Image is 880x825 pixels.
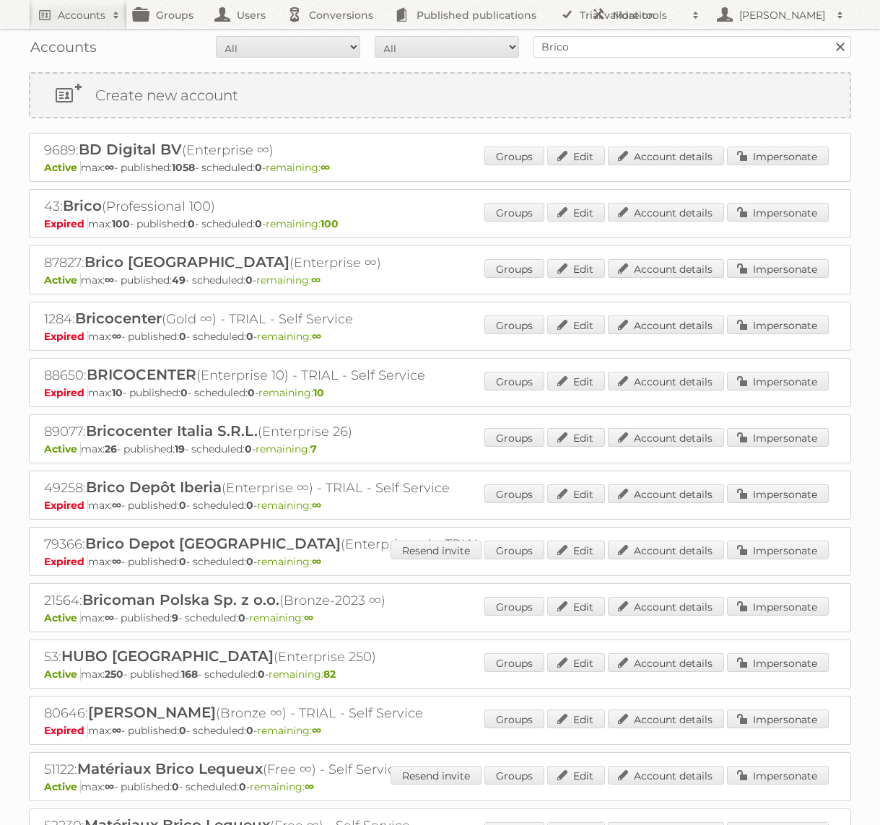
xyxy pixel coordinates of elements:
[112,217,130,230] strong: 100
[608,372,724,390] a: Account details
[44,780,836,793] p: max: - published: - scheduled: -
[246,724,253,737] strong: 0
[608,710,724,728] a: Account details
[172,611,178,624] strong: 9
[86,479,222,496] span: Brico Depôt Iberia
[239,780,246,793] strong: 0
[484,372,544,390] a: Groups
[44,197,549,216] h2: 43: (Professional 100)
[44,330,88,343] span: Expired
[44,253,549,272] h2: 87827: (Enterprise ∞)
[256,442,317,455] span: remaining:
[608,203,724,222] a: Account details
[245,442,252,455] strong: 0
[112,386,123,399] strong: 10
[44,217,836,230] p: max: - published: - scheduled: -
[44,161,81,174] span: Active
[266,161,330,174] span: remaining:
[305,780,314,793] strong: ∞
[105,668,123,681] strong: 250
[608,147,724,165] a: Account details
[105,780,114,793] strong: ∞
[257,555,321,568] span: remaining:
[304,611,313,624] strong: ∞
[727,541,829,559] a: Impersonate
[44,724,836,737] p: max: - published: - scheduled: -
[727,484,829,503] a: Impersonate
[246,330,253,343] strong: 0
[44,591,549,610] h2: 21564: (Bronze-2023 ∞)
[727,203,829,222] a: Impersonate
[608,259,724,278] a: Account details
[255,217,262,230] strong: 0
[484,766,544,785] a: Groups
[44,760,549,779] h2: 51122: (Free ∞) - Self Service
[547,597,605,616] a: Edit
[484,203,544,222] a: Groups
[30,74,850,117] a: Create new account
[44,217,88,230] span: Expired
[269,668,336,681] span: remaining:
[547,541,605,559] a: Edit
[727,653,829,672] a: Impersonate
[245,274,253,287] strong: 0
[105,611,114,624] strong: ∞
[181,668,198,681] strong: 168
[112,330,121,343] strong: ∞
[484,484,544,503] a: Groups
[484,259,544,278] a: Groups
[179,499,186,512] strong: 0
[727,259,829,278] a: Impersonate
[613,8,685,22] h2: More tools
[246,555,253,568] strong: 0
[63,197,102,214] span: Brico
[484,710,544,728] a: Groups
[188,217,195,230] strong: 0
[105,274,114,287] strong: ∞
[44,499,88,512] span: Expired
[727,597,829,616] a: Impersonate
[608,597,724,616] a: Account details
[112,724,121,737] strong: ∞
[258,668,265,681] strong: 0
[250,780,314,793] span: remaining:
[82,591,279,608] span: Bricoman Polska Sp. z o.o.
[44,386,836,399] p: max: - published: - scheduled: -
[44,386,88,399] span: Expired
[312,499,321,512] strong: ∞
[44,647,549,666] h2: 53: (Enterprise 250)
[179,555,186,568] strong: 0
[255,161,262,174] strong: 0
[58,8,105,22] h2: Accounts
[86,422,258,440] span: Bricocenter Italia S.R.L.
[75,310,162,327] span: Bricocenter
[44,161,836,174] p: max: - published: - scheduled: -
[547,428,605,447] a: Edit
[312,555,321,568] strong: ∞
[257,499,321,512] span: remaining:
[727,710,829,728] a: Impersonate
[608,766,724,785] a: Account details
[313,386,324,399] strong: 10
[608,541,724,559] a: Account details
[44,274,81,287] span: Active
[311,274,321,287] strong: ∞
[484,428,544,447] a: Groups
[321,161,330,174] strong: ∞
[61,647,274,665] span: HUBO [GEOGRAPHIC_DATA]
[547,203,605,222] a: Edit
[312,330,321,343] strong: ∞
[257,724,321,737] span: remaining:
[608,484,724,503] a: Account details
[44,366,549,385] h2: 88650: (Enterprise 10) - TRIAL - Self Service
[727,372,829,390] a: Impersonate
[547,372,605,390] a: Edit
[484,653,544,672] a: Groups
[727,315,829,334] a: Impersonate
[484,541,544,559] a: Groups
[484,597,544,616] a: Groups
[44,668,81,681] span: Active
[44,442,81,455] span: Active
[238,611,245,624] strong: 0
[179,330,186,343] strong: 0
